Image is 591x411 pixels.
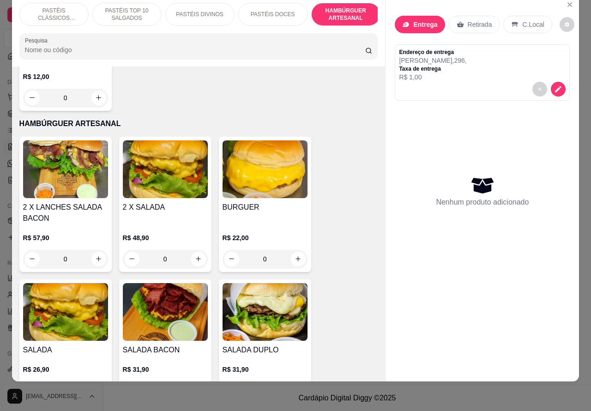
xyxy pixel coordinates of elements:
p: R$ 22,00 [223,233,308,242]
p: PASTÉIS DIVINOS [176,11,223,18]
p: Retirada [468,20,492,29]
p: R$ 12,00 [23,72,108,81]
img: product-image [223,140,308,198]
h4: 2 X SALADA [123,202,208,213]
p: R$ 1,00 [399,73,466,82]
p: R$ 31,90 [123,365,208,374]
h4: 2 X LANCHES SALADA BACON [23,202,108,224]
button: decrease-product-quantity [560,17,574,32]
p: PASTÉIS TOP 10 SALGADOS [100,7,154,22]
p: Taxa de entrega [399,65,466,73]
button: increase-product-quantity [91,91,106,105]
p: Entrega [413,20,437,29]
label: Pesquisa [25,36,51,44]
img: product-image [23,283,108,341]
p: [PERSON_NAME] , 296 , [399,56,466,65]
p: R$ 26,90 [23,365,108,374]
img: product-image [23,140,108,198]
h4: BURGUER [223,202,308,213]
p: Nenhum produto adicionado [436,197,529,208]
button: decrease-product-quantity [532,82,547,97]
p: Endereço de entrega [399,48,466,56]
input: Pesquisa [25,45,365,54]
p: C.Local [522,20,544,29]
img: product-image [123,283,208,341]
h4: SALADA [23,345,108,356]
p: R$ 57,90 [23,233,108,242]
p: PASTÉIS DOCES [251,11,295,18]
p: R$ 48,90 [123,233,208,242]
p: HAMBÚRGUER ARTESANAL [19,118,378,129]
p: R$ 31,90 [223,365,308,374]
p: HAMBÚRGUER ARTESANAL [319,7,373,22]
button: decrease-product-quantity [25,91,40,105]
img: product-image [123,140,208,198]
img: product-image [223,283,308,341]
h4: SALADA BACON [123,345,208,356]
p: PASTÉIS CLÁSSICOS SALGADOS [27,7,81,22]
button: decrease-product-quantity [551,82,566,97]
h4: SALADA DUPLO [223,345,308,356]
